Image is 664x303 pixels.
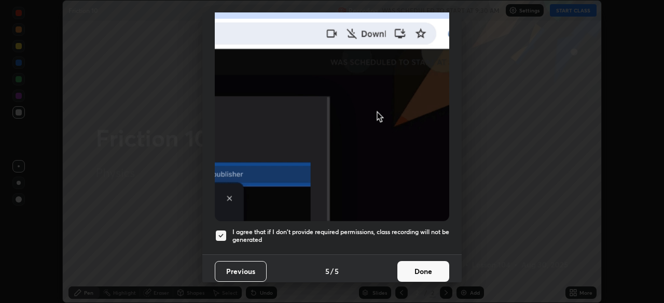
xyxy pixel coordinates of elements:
[232,228,449,244] h5: I agree that if I don't provide required permissions, class recording will not be generated
[397,261,449,282] button: Done
[335,266,339,277] h4: 5
[330,266,334,277] h4: /
[325,266,329,277] h4: 5
[215,261,267,282] button: Previous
